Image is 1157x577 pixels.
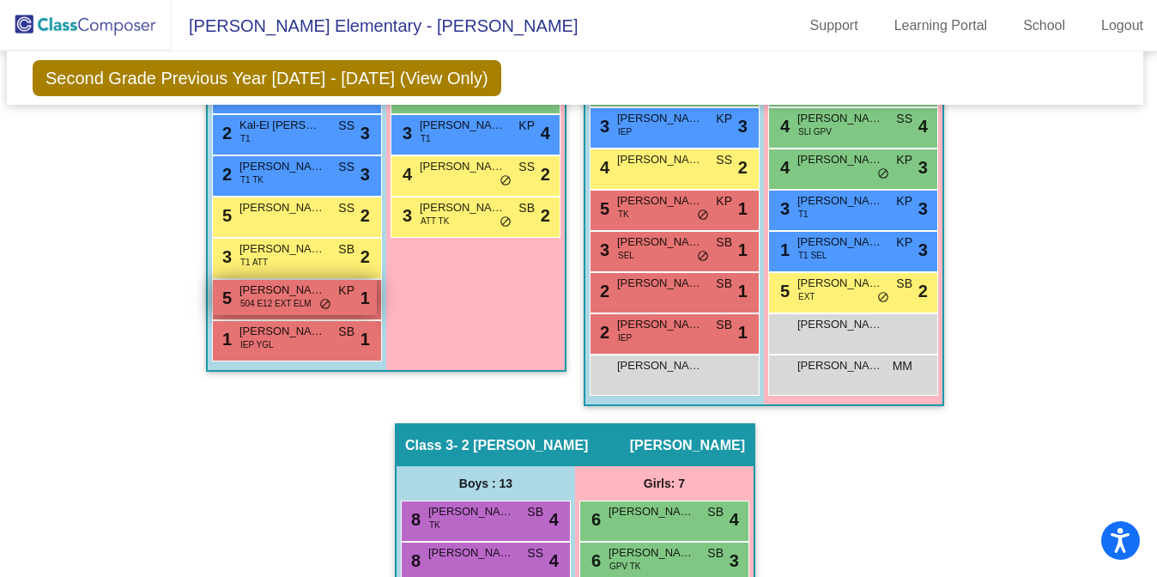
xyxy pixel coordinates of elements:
span: SS [518,158,535,176]
span: SB [716,275,732,293]
span: Kal-El [PERSON_NAME] [239,117,325,134]
span: [PERSON_NAME] [239,282,325,299]
a: Logout [1087,12,1157,39]
span: 5 [596,199,609,218]
span: 3 [360,161,370,187]
span: T1 TK [240,173,264,186]
span: 2 [360,203,370,228]
span: 2 [738,155,748,180]
span: - 2 [PERSON_NAME] [453,437,588,454]
span: SS [338,158,354,176]
span: 504 E12 EXT ELM [240,297,312,310]
span: TK [618,208,629,221]
span: T1 [421,132,431,145]
span: do_not_disturb_alt [319,298,331,312]
span: SB [707,544,724,562]
span: 3 [360,120,370,146]
span: 4 [541,120,550,146]
span: 2 [360,244,370,270]
span: 4 [776,158,790,177]
span: ATT TK [421,215,449,228]
span: [PERSON_NAME] [420,199,506,216]
span: 2 [541,203,550,228]
span: SB [518,199,535,217]
span: 5 [776,282,790,301]
span: 1 [776,240,790,259]
span: KP [338,282,354,300]
span: [PERSON_NAME] [617,357,703,374]
span: do_not_disturb_alt [877,291,889,305]
span: 5 [218,288,232,307]
span: 1 [360,285,370,311]
span: 1 [738,319,748,345]
span: SS [527,544,543,562]
span: 2 [218,124,232,143]
span: [PERSON_NAME] [630,437,745,454]
span: SS [338,117,354,135]
span: [PERSON_NAME] [797,316,883,333]
span: do_not_disturb_alt [877,167,889,181]
span: GPV TK [609,560,641,573]
span: SB [716,234,732,252]
span: TK [429,519,440,531]
span: [PERSON_NAME] [797,192,883,210]
span: [PERSON_NAME] [617,110,703,127]
span: T1 SEL [798,249,827,262]
span: 4 [596,158,609,177]
span: [PERSON_NAME] [239,158,325,175]
span: [PERSON_NAME] [797,275,883,292]
span: [PERSON_NAME] [239,199,325,216]
span: IEP YGL [240,338,274,351]
span: IEP [618,125,632,138]
span: SB [716,316,732,334]
span: 1 [738,196,748,222]
span: 3 [398,206,412,225]
span: 2 [218,165,232,184]
span: KP [518,117,535,135]
span: do_not_disturb_alt [500,216,512,229]
span: [PERSON_NAME] [239,240,325,258]
span: SS [338,199,354,217]
span: [PERSON_NAME] [797,234,883,251]
span: SEL [618,249,634,262]
span: 1 [738,278,748,304]
div: Girls: 7 [575,466,754,501]
span: SB [338,240,354,258]
span: 5 [218,206,232,225]
span: KP [716,192,732,210]
span: [PERSON_NAME] [617,234,703,251]
span: [PERSON_NAME] [609,544,694,562]
span: [PERSON_NAME] [428,544,514,562]
span: [PERSON_NAME] [617,192,703,210]
span: 3 [218,247,232,266]
span: SLI GPV [798,125,832,138]
span: T1 [240,132,251,145]
span: [PERSON_NAME] [797,110,883,127]
span: 4 [398,165,412,184]
span: 2 [596,282,609,301]
span: SS [716,151,732,169]
span: 3 [918,196,928,222]
span: 6 [587,510,601,529]
span: [PERSON_NAME] [797,151,883,168]
span: do_not_disturb_alt [697,209,709,222]
span: 8 [407,551,421,570]
span: [PERSON_NAME] [239,323,325,340]
span: 3 [918,155,928,180]
span: KP [716,110,732,128]
span: 4 [730,507,739,532]
span: SB [527,503,543,521]
span: KP [896,151,912,169]
span: Second Grade Previous Year [DATE] - [DATE] (View Only) [33,60,501,96]
span: 3 [398,124,412,143]
span: [PERSON_NAME] [428,503,514,520]
span: 1 [738,237,748,263]
span: 2 [596,323,609,342]
span: [PERSON_NAME] [420,117,506,134]
span: [PERSON_NAME] [420,158,506,175]
span: 4 [549,507,559,532]
span: do_not_disturb_alt [500,174,512,188]
span: [PERSON_NAME] [617,151,703,168]
span: do_not_disturb_alt [697,250,709,264]
span: 2 [918,278,928,304]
